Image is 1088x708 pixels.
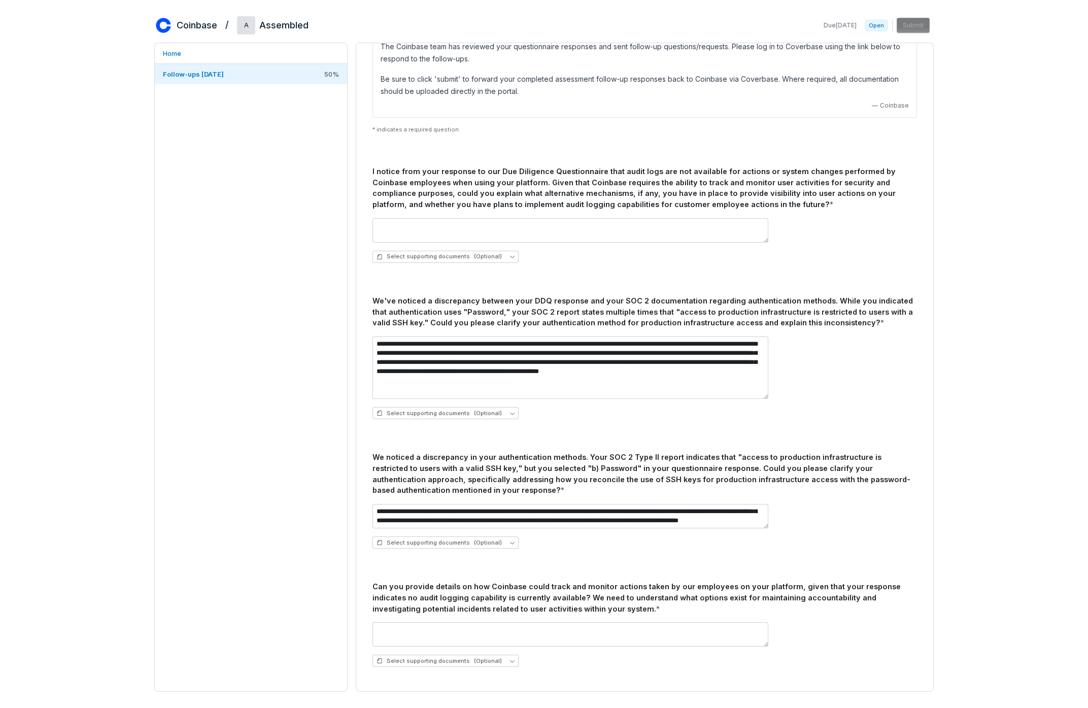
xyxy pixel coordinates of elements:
[177,19,217,32] h2: Coinbase
[865,19,888,31] span: Open
[474,410,502,417] span: (Optional)
[372,295,917,328] div: We've noticed a discrepancy between your DDQ response and your SOC 2 documentation regarding auth...
[372,166,917,210] div: I notice from your response to our Due Diligence Questionnaire that audit logs are not available ...
[259,19,309,32] h2: Assembled
[474,657,502,665] span: (Optional)
[381,41,909,65] p: The Coinbase team has reviewed your questionnaire responses and sent follow-up questions/requests...
[872,102,878,110] span: —
[381,73,909,97] p: Be sure to click 'submit' to forward your completed assessment follow-up responses back to Coinba...
[474,253,502,260] span: (Optional)
[225,16,229,31] h2: /
[155,64,347,84] a: Follow-ups [DATE]50%
[880,102,909,110] span: Coinbase
[377,410,502,417] span: Select supporting documents
[824,21,857,29] span: Due [DATE]
[377,253,502,260] span: Select supporting documents
[155,43,347,63] a: Home
[474,539,502,547] span: (Optional)
[324,70,339,79] span: 50 %
[377,657,502,665] span: Select supporting documents
[372,126,917,133] p: * indicates a required question
[372,581,917,614] div: Can you provide details on how Coinbase could track and monitor actions taken by our employees on...
[163,70,224,78] span: Follow-ups [DATE]
[377,539,502,547] span: Select supporting documents
[372,452,917,496] div: We noticed a discrepancy in your authentication methods. Your SOC 2 Type II report indicates that...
